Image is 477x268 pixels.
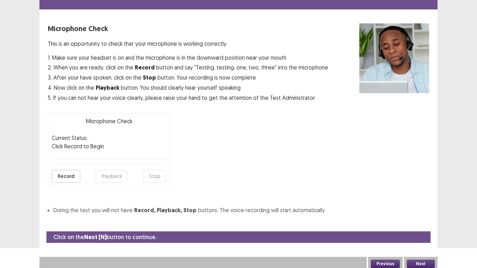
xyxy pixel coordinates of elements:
[96,170,128,183] button: Playback
[53,206,429,215] li: During the test you will not have buttons. The voice recording will start automatically
[52,117,166,125] p: Microphone Check
[371,260,400,268] button: Previous
[183,207,197,214] strong: Stop
[53,233,156,241] p: Click on the button to continue.
[96,84,119,91] strong: Playback
[134,207,155,214] strong: Record,
[48,83,328,92] p: 4. Now click on the button. You should clearly hear yourself speaking
[48,39,328,48] p: This is an opportunity to check that your microphone is working correctly.
[84,233,107,241] strong: Next (N)
[407,260,435,268] button: Next
[52,134,88,142] p: Current Status:
[48,63,328,72] p: 2. When you are ready, click on the button and say "Testing, testing, one, two, three" into the m...
[143,170,166,183] button: Stop
[359,23,429,93] img: microphone check
[135,64,155,71] strong: Record
[52,142,166,150] p: Click Record to Begin
[48,53,328,62] p: 1. Make sure your headset is on and the microphone is in the downward position near your mouth
[48,94,328,102] p: 5. If you can not hear your voice clearly, please raise your hand to get the attention of the Tes...
[48,23,328,34] p: Microphone Check
[157,207,182,214] strong: Playback,
[143,74,156,81] strong: Stop
[52,170,80,183] button: Record
[48,73,328,82] p: 3. After your have spoken, click on the button. Your recording is now complete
